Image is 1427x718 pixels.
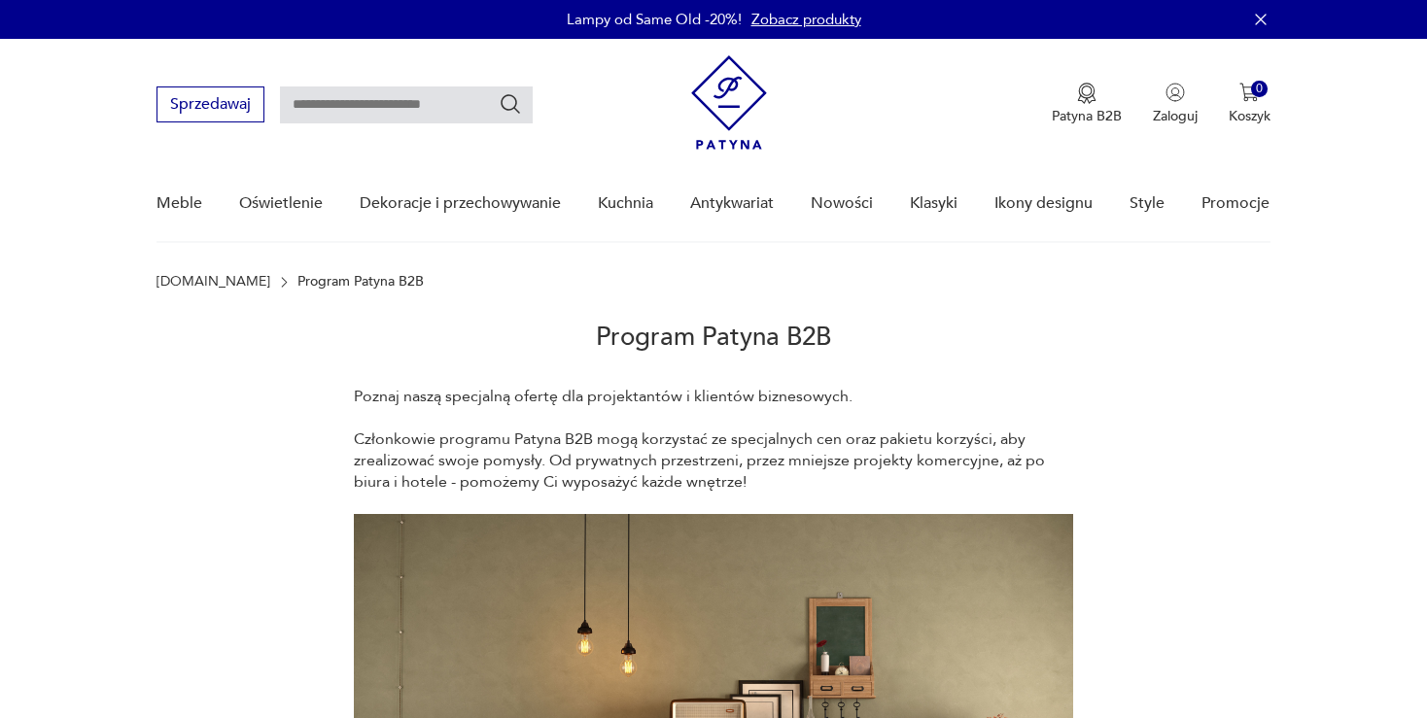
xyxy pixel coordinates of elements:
p: Patyna B2B [1052,107,1122,125]
a: Dekoracje i przechowywanie [360,166,561,241]
a: Sprzedawaj [157,99,264,113]
img: Patyna - sklep z meblami i dekoracjami vintage [691,55,767,150]
p: Program Patyna B2B [297,274,424,290]
button: Szukaj [499,92,522,116]
div: 0 [1251,81,1268,97]
a: Zobacz produkty [751,10,861,29]
p: Lampy od Same Old -20%! [567,10,742,29]
a: Meble [157,166,202,241]
button: Zaloguj [1153,83,1198,125]
a: Klasyki [910,166,957,241]
a: Antykwariat [690,166,774,241]
button: 0Koszyk [1229,83,1270,125]
p: Koszyk [1229,107,1270,125]
a: Ikona medaluPatyna B2B [1052,83,1122,125]
a: [DOMAIN_NAME] [157,274,270,290]
h2: Program Patyna B2B [157,290,1270,386]
p: Zaloguj [1153,107,1198,125]
img: Ikona koszyka [1239,83,1259,102]
p: Poznaj naszą specjalną ofertę dla projektantów i klientów biznesowych. [354,386,1073,407]
a: Ikony designu [994,166,1093,241]
a: Style [1130,166,1165,241]
p: Członkowie programu Patyna B2B mogą korzystać ze specjalnych cen oraz pakietu korzyści, aby zreal... [354,428,1073,493]
a: Promocje [1201,166,1270,241]
img: Ikona medalu [1077,83,1096,104]
a: Nowości [811,166,873,241]
button: Sprzedawaj [157,86,264,122]
a: Kuchnia [598,166,653,241]
a: Oświetlenie [239,166,323,241]
button: Patyna B2B [1052,83,1122,125]
img: Ikonka użytkownika [1166,83,1185,102]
